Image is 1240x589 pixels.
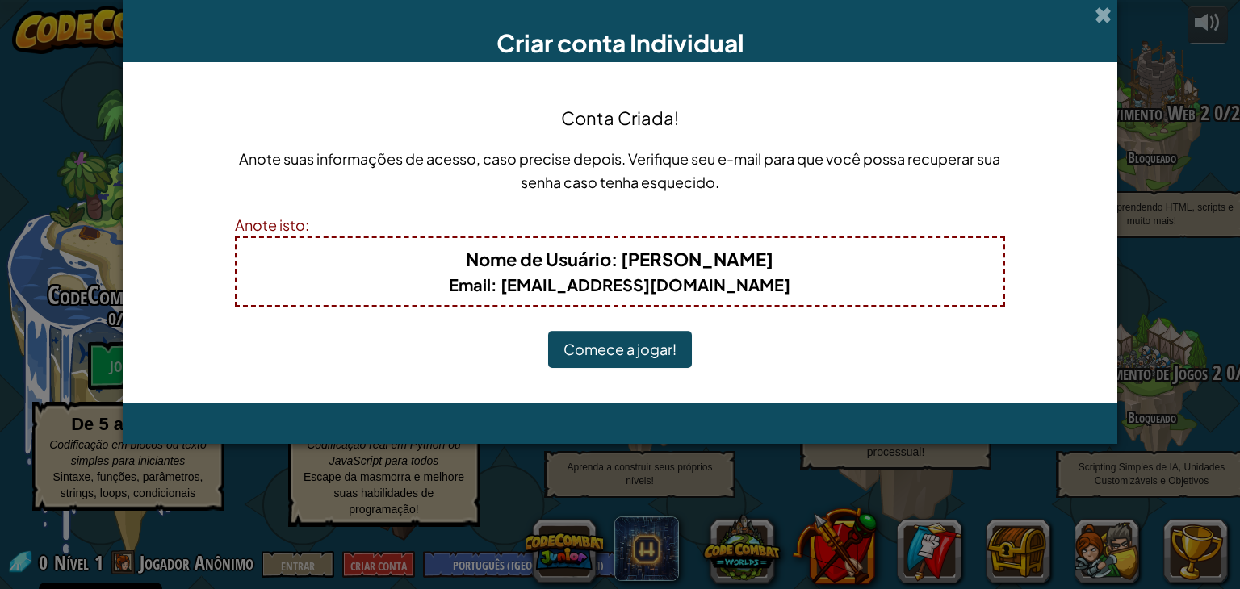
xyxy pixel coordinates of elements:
[561,105,679,131] h4: Conta Criada!
[548,331,692,368] button: Comece a jogar!
[466,248,611,270] span: Nome de Usuário
[235,213,1005,236] div: Anote isto:
[449,274,790,294] b: : [EMAIL_ADDRESS][DOMAIN_NAME]
[235,147,1005,194] p: Anote suas informações de acesso, caso precise depois. Verifique seu e-mail para que você possa r...
[449,274,491,294] span: Email
[496,27,744,58] span: Criar conta Individual
[466,248,773,270] b: : [PERSON_NAME]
